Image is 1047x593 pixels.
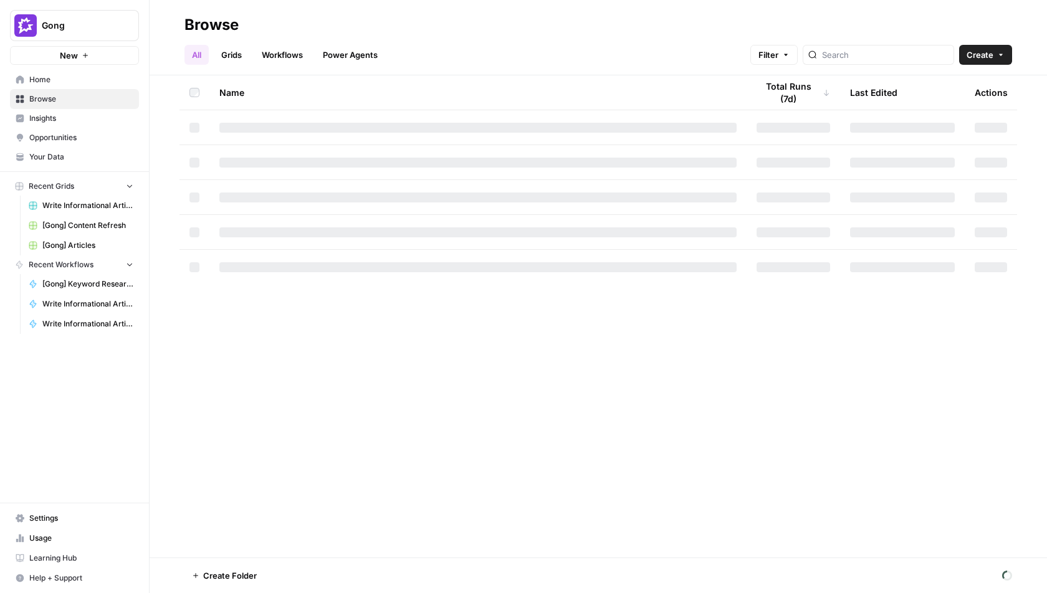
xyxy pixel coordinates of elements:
span: Usage [29,533,133,544]
span: Opportunities [29,132,133,143]
span: Write Informational Article Outline [42,298,133,310]
a: Your Data [10,147,139,167]
a: Home [10,70,139,90]
input: Search [822,49,949,61]
a: Insights [10,108,139,128]
button: Filter [750,45,798,65]
button: New [10,46,139,65]
button: Workspace: Gong [10,10,139,41]
a: Write Informational Article Outline [23,294,139,314]
button: Create Folder [184,566,264,586]
button: Create [959,45,1012,65]
span: Filter [758,49,778,61]
a: Power Agents [315,45,385,65]
a: Opportunities [10,128,139,148]
span: Learning Hub [29,553,133,564]
div: Last Edited [850,75,897,110]
button: Recent Workflows [10,255,139,274]
div: Actions [975,75,1008,110]
span: New [60,49,78,62]
a: [Gong] Content Refresh [23,216,139,235]
a: Learning Hub [10,548,139,568]
span: Home [29,74,133,85]
span: Recent Grids [29,181,74,192]
div: Browse [184,15,239,35]
span: Browse [29,93,133,105]
div: Name [219,75,737,110]
button: Recent Grids [10,177,139,196]
a: Usage [10,528,139,548]
a: Workflows [254,45,310,65]
a: Write Informational Articles [23,196,139,216]
span: Insights [29,113,133,124]
a: Settings [10,508,139,528]
a: [Gong] Articles [23,235,139,255]
button: Help + Support [10,568,139,588]
span: Write Informational Article Body [42,318,133,330]
img: Gong Logo [14,14,37,37]
span: [Gong] Articles [42,240,133,251]
a: Browse [10,89,139,109]
span: [Gong] Content Refresh [42,220,133,231]
span: [Gong] Keyword Research [42,278,133,290]
div: Total Runs (7d) [757,75,830,110]
span: Gong [42,19,117,32]
a: [Gong] Keyword Research [23,274,139,294]
span: Your Data [29,151,133,163]
span: Write Informational Articles [42,200,133,211]
span: Create [967,49,993,61]
a: Grids [214,45,249,65]
span: Help + Support [29,572,133,584]
a: All [184,45,209,65]
span: Create Folder [203,569,257,582]
a: Write Informational Article Body [23,314,139,334]
span: Settings [29,513,133,524]
span: Recent Workflows [29,259,93,270]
